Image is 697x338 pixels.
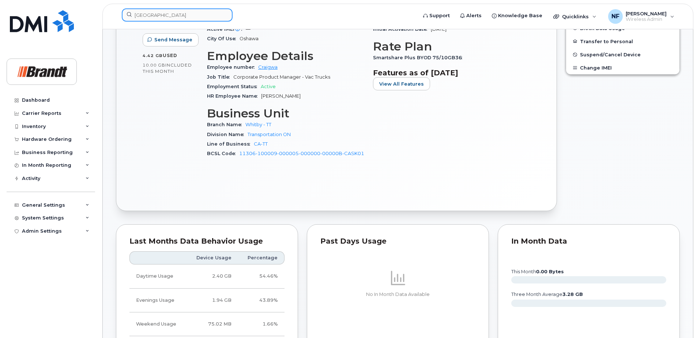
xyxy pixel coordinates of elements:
a: CA-TT [254,141,268,147]
td: 75.02 MB [187,312,238,336]
button: Transfer to Personal [566,35,679,48]
span: Employment Status [207,84,261,89]
span: Active [261,84,276,89]
button: Change IMEI [566,61,679,74]
span: 10.00 GB [143,63,165,68]
span: [PERSON_NAME] [261,93,301,99]
span: — [246,26,250,32]
span: Oshawa [240,36,259,41]
a: Support [418,8,455,23]
span: Quicklinks [562,14,589,19]
div: Last Months Data Behavior Usage [129,238,285,245]
div: Past Days Usage [320,238,475,245]
span: Wireless Admin [626,16,667,22]
tr: Weekdays from 6:00pm to 8:00am [129,289,285,312]
h3: Rate Plan [373,40,530,53]
span: Line of Business [207,141,254,147]
td: Evenings Usage [129,289,187,312]
span: NF [611,12,619,21]
span: Active IMEI [207,26,246,32]
span: Employee number [207,64,258,70]
span: City Of Use [207,36,240,41]
td: 1.94 GB [187,289,238,312]
span: HR Employee Name [207,93,261,99]
span: BCSL Code [207,151,239,156]
span: 4.42 GB [143,53,163,58]
input: Find something... [122,8,233,22]
tspan: 0.00 Bytes [536,269,564,274]
a: Knowledge Base [487,8,547,23]
tr: Friday from 6:00pm to Monday 8:00am [129,312,285,336]
a: Whitby - TT [245,122,271,127]
td: Weekend Usage [129,312,187,336]
tspan: 3.28 GB [562,292,583,297]
div: Quicklinks [548,9,602,24]
td: 54.46% [238,264,285,288]
a: Transportation ON [248,132,291,137]
span: [PERSON_NAME] [626,11,667,16]
td: Daytime Usage [129,264,187,288]
button: Send Message [143,33,199,46]
h3: Features as of [DATE] [373,68,530,77]
span: Send Message [154,36,192,43]
h3: Employee Details [207,49,364,63]
td: 43.89% [238,289,285,312]
p: No In Month Data Available [320,291,475,298]
a: Alerts [455,8,487,23]
span: used [163,53,177,58]
span: Support [429,12,450,19]
text: three month average [511,292,583,297]
div: Noah Fouillard [603,9,679,24]
td: 1.66% [238,312,285,336]
th: Percentage [238,251,285,264]
span: Suspend/Cancel Device [580,52,641,57]
a: Craigwa [258,64,278,70]
th: Device Usage [187,251,238,264]
span: Division Name [207,132,248,137]
button: Suspend/Cancel Device [566,48,679,61]
h3: Business Unit [207,107,364,120]
text: this month [511,269,564,274]
span: Job Title [207,74,233,80]
span: included this month [143,62,192,74]
span: Alerts [466,12,482,19]
span: Knowledge Base [498,12,542,19]
span: Corporate Product Manager - Vac Trucks [233,74,330,80]
td: 2.40 GB [187,264,238,288]
div: In Month Data [511,238,666,245]
span: Branch Name [207,122,245,127]
span: View All Features [379,80,424,87]
span: Initial Activation Date [373,26,431,32]
span: Smartshare Plus BYOD 75/10GB36 [373,55,466,60]
a: 11306-100009-000005-000000-00000B-CASK01 [239,151,364,156]
span: [DATE] [431,26,447,32]
button: View All Features [373,77,430,90]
